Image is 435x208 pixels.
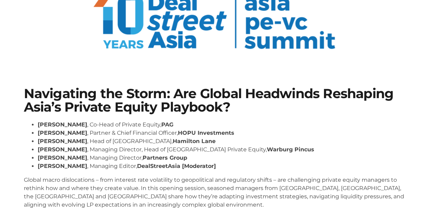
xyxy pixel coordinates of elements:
strong: Partners Group [143,154,187,161]
li: , Managing Director, [38,154,411,162]
strong: [PERSON_NAME] [38,138,87,144]
strong: Warburg Pincus [267,146,314,153]
li: , Co-Head of Private Equity, [38,121,411,129]
li: , Head of [GEOGRAPHIC_DATA], [38,137,411,145]
strong: DealStreetAsia [Moderator] [137,163,216,169]
strong: [PERSON_NAME] [38,163,87,169]
strong: PAG [161,121,173,128]
li: , Partner & Chief Financial Officer, [38,129,411,137]
strong: HOPU Investments [178,130,234,136]
h1: Navigating the Storm: Are Global Headwinds Reshaping Asia’s Private Equity Playbook? [24,87,411,114]
strong: [PERSON_NAME] [38,154,87,161]
strong: Hamilton Lane [173,138,216,144]
li: , Managing Editor, [38,162,411,170]
li: , Managing Director, Head of [GEOGRAPHIC_DATA] Private Equity, [38,145,411,154]
strong: [PERSON_NAME] [38,121,87,128]
strong: [PERSON_NAME] [38,130,87,136]
strong: [PERSON_NAME] [38,146,87,153]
